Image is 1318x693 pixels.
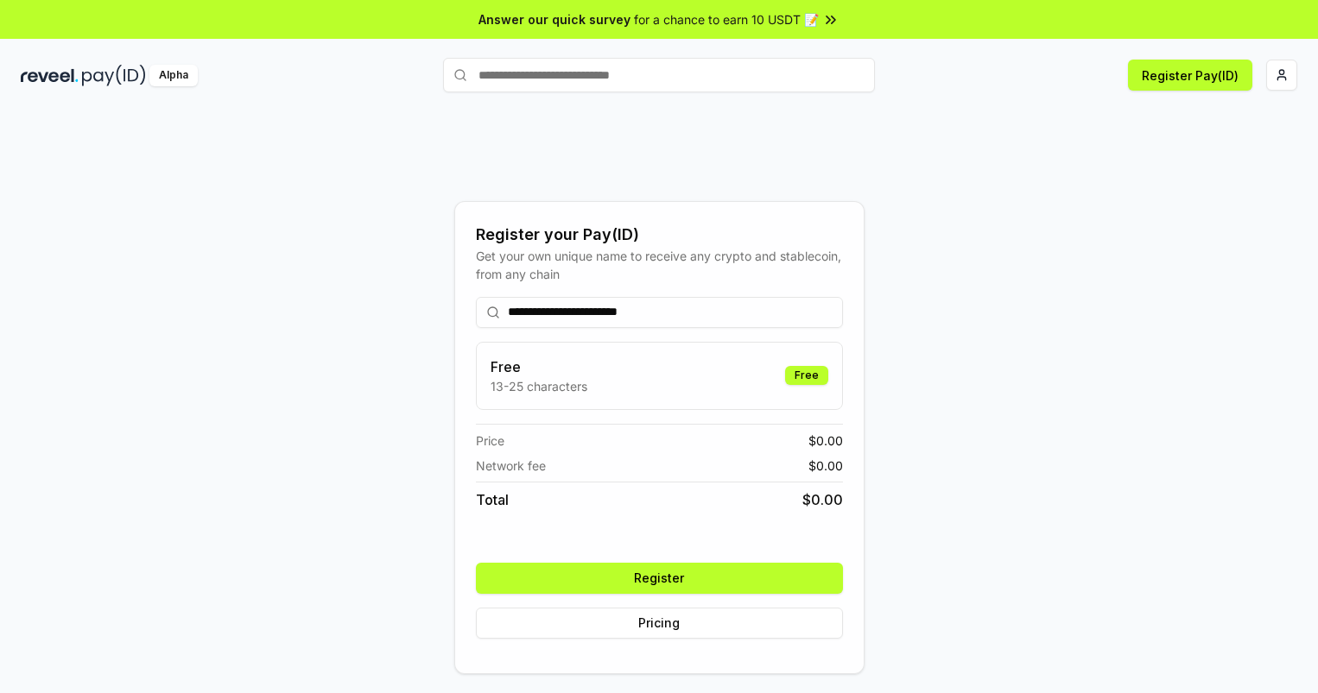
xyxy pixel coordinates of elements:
[802,489,843,510] span: $ 0.00
[476,432,504,450] span: Price
[476,489,509,510] span: Total
[808,432,843,450] span: $ 0.00
[476,247,843,283] div: Get your own unique name to receive any crypto and stablecoin, from any chain
[478,10,630,28] span: Answer our quick survey
[476,457,546,475] span: Network fee
[634,10,819,28] span: for a chance to earn 10 USDT 📝
[1128,60,1252,91] button: Register Pay(ID)
[785,366,828,385] div: Free
[82,65,146,86] img: pay_id
[21,65,79,86] img: reveel_dark
[808,457,843,475] span: $ 0.00
[149,65,198,86] div: Alpha
[491,377,587,395] p: 13-25 characters
[476,563,843,594] button: Register
[491,356,587,377] h3: Free
[476,223,843,247] div: Register your Pay(ID)
[476,608,843,639] button: Pricing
